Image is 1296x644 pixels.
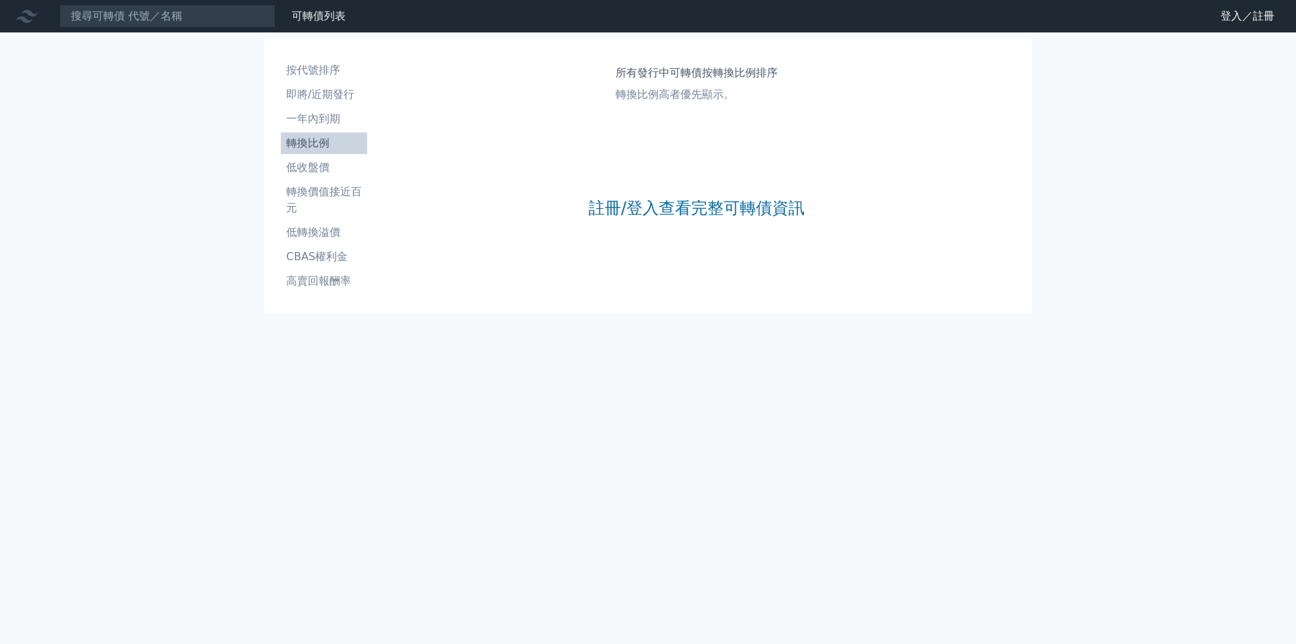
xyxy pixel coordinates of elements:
[1210,5,1285,27] a: 登入／註冊
[281,111,367,127] li: 一年內到期
[281,273,367,289] li: 高賣回報酬率
[281,84,367,105] a: 即將/近期發行
[281,135,367,151] li: 轉換比例
[281,249,367,265] li: CBAS權利金
[616,65,778,81] h1: 所有發行中可轉債按轉換比例排序
[281,132,367,154] a: 轉換比例
[616,86,778,103] p: 轉換比例高者優先顯示。
[292,9,346,22] a: 可轉債列表
[281,184,367,216] li: 轉換價值接近百元
[281,59,367,81] a: 按代號排序
[281,222,367,243] a: 低轉換溢價
[281,159,367,176] li: 低收盤價
[281,62,367,78] li: 按代號排序
[281,157,367,178] a: 低收盤價
[281,86,367,103] li: 即將/近期發行
[281,246,367,268] a: CBAS權利金
[59,5,275,28] input: 搜尋可轉債 代號／名稱
[281,224,367,241] li: 低轉換溢價
[281,270,367,292] a: 高賣回報酬率
[281,108,367,130] a: 一年內到期
[281,181,367,219] a: 轉換價值接近百元
[589,197,805,219] a: 註冊/登入查看完整可轉債資訊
